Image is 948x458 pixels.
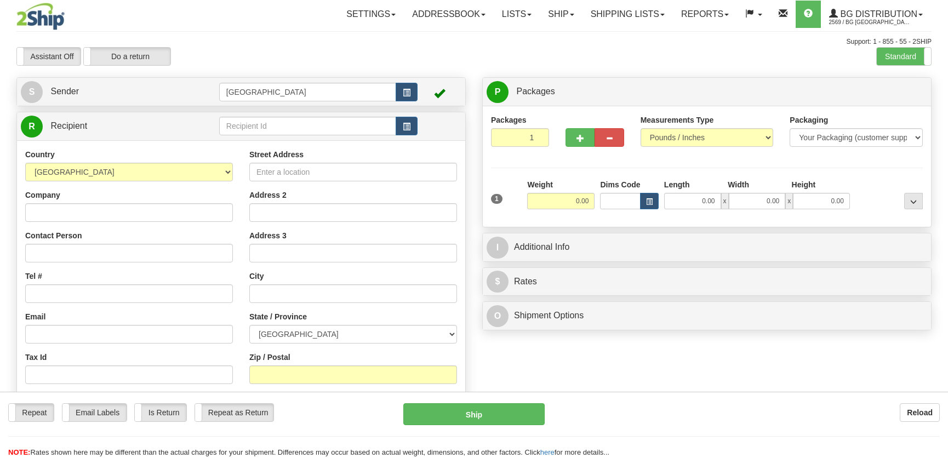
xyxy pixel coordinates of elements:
[491,194,502,204] span: 1
[907,408,933,417] b: Reload
[487,81,509,103] span: P
[50,121,87,130] span: Recipient
[135,404,186,421] label: Is Return
[249,352,290,363] label: Zip / Postal
[527,179,552,190] label: Weight
[403,403,545,425] button: Ship
[25,190,60,201] label: Company
[62,404,127,421] label: Email Labels
[21,116,43,138] span: R
[721,193,729,209] span: x
[582,1,673,28] a: Shipping lists
[404,1,494,28] a: Addressbook
[664,179,690,190] label: Length
[516,87,555,96] span: Packages
[9,404,54,421] label: Repeat
[785,193,793,209] span: x
[25,230,82,241] label: Contact Person
[487,271,509,293] span: $
[904,193,923,209] div: ...
[673,1,737,28] a: Reports
[487,305,927,327] a: OShipment Options
[25,352,47,363] label: Tax Id
[494,1,540,28] a: Lists
[25,271,42,282] label: Tel #
[16,3,65,30] img: logo2569.jpg
[641,114,714,125] label: Measurements Type
[21,115,197,138] a: R Recipient
[84,48,170,65] label: Do a return
[219,117,396,135] input: Recipient Id
[195,404,273,421] label: Repeat as Return
[728,179,749,190] label: Width
[21,81,219,103] a: S Sender
[249,311,307,322] label: State / Province
[487,271,927,293] a: $Rates
[487,305,509,327] span: O
[923,173,947,285] iframe: chat widget
[790,114,828,125] label: Packaging
[249,163,457,181] input: Enter a location
[25,149,55,160] label: Country
[540,448,555,456] a: here
[792,179,816,190] label: Height
[829,17,911,28] span: 2569 / BG [GEOGRAPHIC_DATA] (PRINCIPAL)
[249,271,264,282] label: City
[16,37,932,47] div: Support: 1 - 855 - 55 - 2SHIP
[8,448,30,456] span: NOTE:
[487,236,927,259] a: IAdditional Info
[821,1,931,28] a: BG Distribution 2569 / BG [GEOGRAPHIC_DATA] (PRINCIPAL)
[21,81,43,103] span: S
[50,87,79,96] span: Sender
[25,311,45,322] label: Email
[487,81,927,103] a: P Packages
[338,1,404,28] a: Settings
[838,9,917,19] span: BG Distribution
[877,48,931,65] label: Standard
[249,149,304,160] label: Street Address
[900,403,940,422] button: Reload
[17,48,81,65] label: Assistant Off
[600,179,640,190] label: Dims Code
[219,83,396,101] input: Sender Id
[249,190,287,201] label: Address 2
[487,237,509,259] span: I
[491,114,527,125] label: Packages
[540,1,582,28] a: Ship
[249,230,287,241] label: Address 3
